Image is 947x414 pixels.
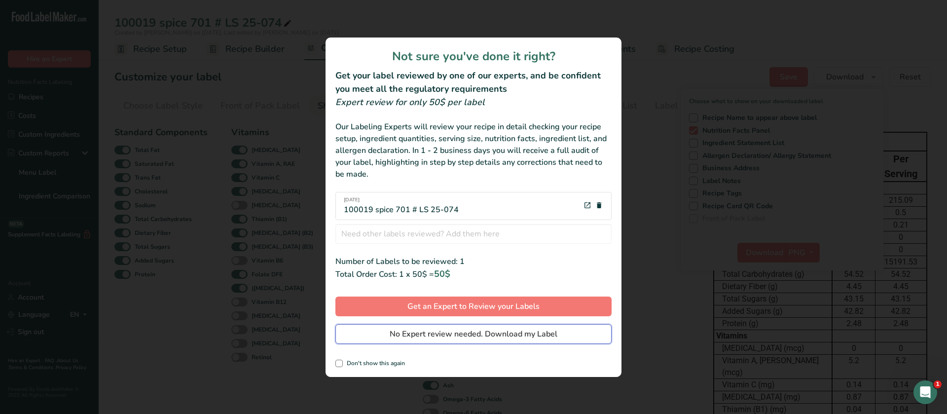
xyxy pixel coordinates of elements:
span: [DATE] [344,196,459,204]
div: Expert review for only 50$ per label [335,96,612,109]
span: No Expert review needed. Download my Label [390,328,557,340]
button: Get an Expert to Review your Labels [335,297,612,316]
div: Number of Labels to be reviewed: 1 [335,256,612,267]
div: Our Labeling Experts will review your recipe in detail checking your recipe setup, ingredient qua... [335,121,612,180]
span: Get an Expert to Review your Labels [407,301,540,312]
h2: Get your label reviewed by one of our experts, and be confident you meet all the regulatory requi... [335,69,612,96]
span: 1 [934,380,942,388]
button: No Expert review needed. Download my Label [335,324,612,344]
input: Need other labels reviewed? Add them here [335,224,612,244]
div: 100019 spice 701 # LS 25-074 [344,196,459,216]
iframe: Intercom live chat [913,380,937,404]
div: Total Order Cost: 1 x 50$ = [335,267,612,281]
span: 50$ [434,268,450,280]
h1: Not sure you've done it right? [335,47,612,65]
span: Don't show this again [343,360,405,367]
